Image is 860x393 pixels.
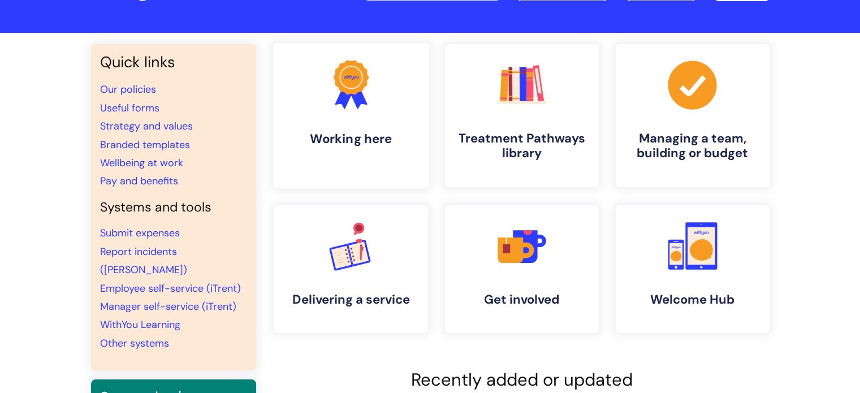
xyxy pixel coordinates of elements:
h4: Welcome Hub [625,292,760,307]
a: Employee self-service (iTrent) [100,282,241,295]
a: Wellbeing at work [100,156,183,170]
a: Pay and benefits [100,174,178,188]
a: Managing a team, building or budget [616,44,770,187]
a: Treatment Pathways library [445,44,599,187]
a: Submit expenses [100,226,180,240]
a: Get involved [445,205,599,333]
a: Other systems [100,336,169,350]
a: Report incidents ([PERSON_NAME]) [100,245,187,277]
a: Delivering a service [274,205,428,333]
a: Our policies [100,83,156,96]
h3: Quick links [100,53,247,71]
h4: Working here [282,131,420,146]
a: Welcome Hub [616,205,770,333]
a: Manager self-service (iTrent) [100,300,236,313]
a: Strategy and values [100,119,193,133]
a: Branded templates [100,138,190,152]
a: Useful forms [100,101,159,115]
h4: Get involved [454,292,590,307]
h4: Delivering a service [283,292,419,307]
h2: Recently added or updated [274,369,770,390]
a: Working here [273,43,429,188]
h4: Systems and tools [100,200,247,215]
a: WithYou Learning [100,318,180,331]
h4: Treatment Pathways library [454,131,590,161]
h4: Managing a team, building or budget [625,131,760,161]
